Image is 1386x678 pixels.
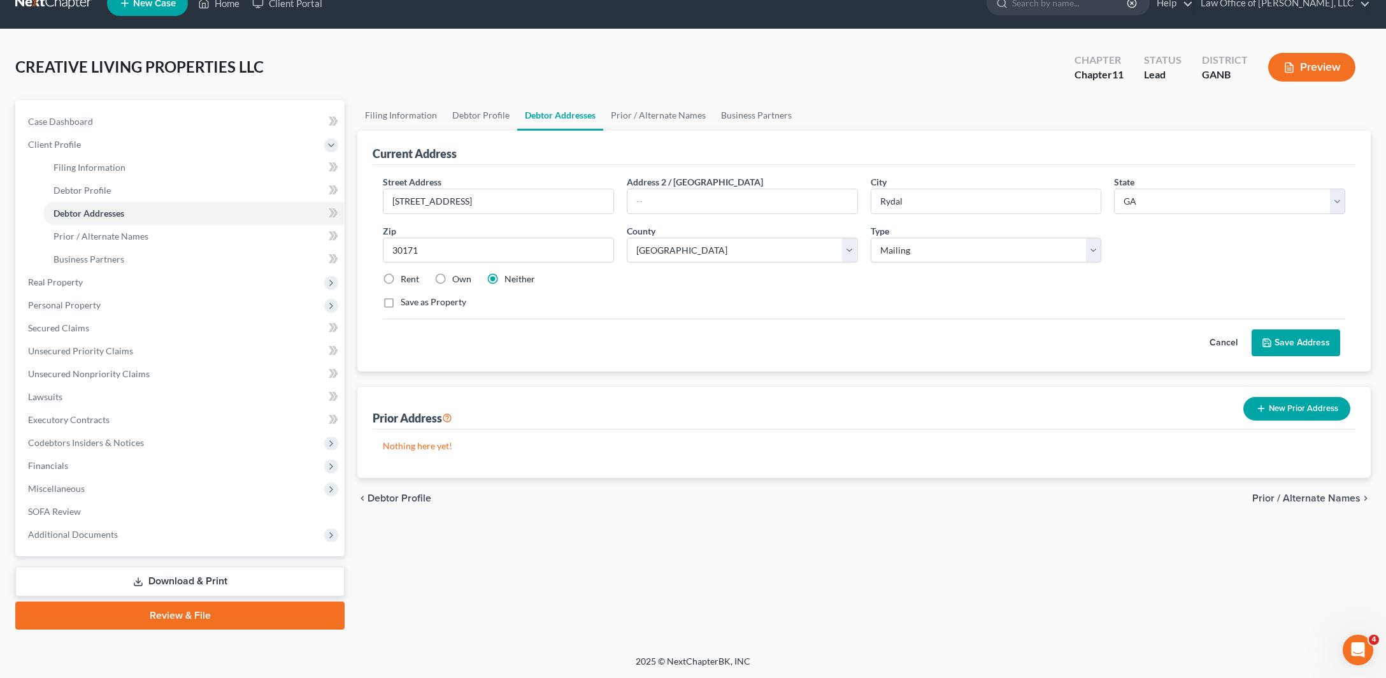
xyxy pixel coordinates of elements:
div: District [1202,53,1248,68]
a: Unsecured Priority Claims [18,340,345,363]
div: Prior Address [373,410,452,426]
p: Nothing here yet! [383,440,1345,452]
div: Current Address [373,146,457,161]
span: Executory Contracts [28,414,110,425]
iframe: Intercom live chat [1343,635,1373,665]
span: Financials [28,460,68,471]
span: Zip [383,226,396,236]
a: Debtor Profile [43,179,345,202]
span: Codebtors Insiders & Notices [28,437,144,448]
span: City [871,177,887,187]
input: -- [627,189,857,213]
label: Own [452,273,471,285]
div: Lead [1144,68,1182,82]
a: Lawsuits [18,386,345,408]
a: Debtor Profile [445,100,517,131]
a: Case Dashboard [18,110,345,133]
a: Prior / Alternate Names [43,225,345,248]
span: Prior / Alternate Names [54,231,148,242]
span: Secured Claims [28,322,89,333]
span: Personal Property [28,299,101,310]
span: CREATIVE LIVING PROPERTIES LLC [15,57,264,76]
span: Lawsuits [28,391,62,402]
label: Type [871,224,889,238]
span: 4 [1369,635,1379,645]
a: SOFA Review [18,500,345,523]
div: Status [1144,53,1182,68]
div: Chapter [1075,53,1124,68]
span: Client Profile [28,139,81,150]
a: Debtor Addresses [43,202,345,225]
span: Prior / Alternate Names [1252,493,1361,503]
span: Filing Information [54,162,125,173]
span: Additional Documents [28,529,118,540]
a: Prior / Alternate Names [603,100,713,131]
input: Enter street address [383,189,613,213]
div: GANB [1202,68,1248,82]
span: SOFA Review [28,506,81,517]
a: Executory Contracts [18,408,345,431]
label: Address 2 / [GEOGRAPHIC_DATA] [627,175,763,189]
i: chevron_left [357,493,368,503]
span: County [627,226,655,236]
span: Real Property [28,277,83,287]
input: Enter city... [871,189,1101,213]
label: Save as Property [401,296,466,308]
a: Unsecured Nonpriority Claims [18,363,345,386]
span: Case Dashboard [28,116,93,127]
button: Save Address [1252,329,1340,356]
button: Preview [1268,53,1355,82]
button: New Prior Address [1243,397,1350,421]
label: Neither [504,273,535,285]
div: Chapter [1075,68,1124,82]
span: Business Partners [54,254,124,264]
a: Secured Claims [18,317,345,340]
span: Debtor Profile [54,185,111,196]
span: Debtor Profile [368,493,431,503]
input: XXXXX [383,238,614,263]
a: Business Partners [43,248,345,271]
span: State [1114,177,1134,187]
span: Miscellaneous [28,483,85,494]
button: Cancel [1196,330,1252,356]
button: Prior / Alternate Names chevron_right [1252,493,1371,503]
a: Filing Information [43,156,345,179]
i: chevron_right [1361,493,1371,503]
a: Debtor Addresses [517,100,603,131]
span: Street Address [383,177,441,187]
a: Filing Information [357,100,445,131]
a: Business Partners [713,100,799,131]
a: Download & Print [15,566,345,596]
label: Rent [401,273,419,285]
a: Review & File [15,602,345,630]
span: Unsecured Nonpriority Claims [28,368,150,379]
span: Unsecured Priority Claims [28,345,133,356]
span: 11 [1112,68,1124,80]
div: 2025 © NextChapterBK, INC [330,655,1056,678]
button: chevron_left Debtor Profile [357,493,431,503]
span: Debtor Addresses [54,208,124,219]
